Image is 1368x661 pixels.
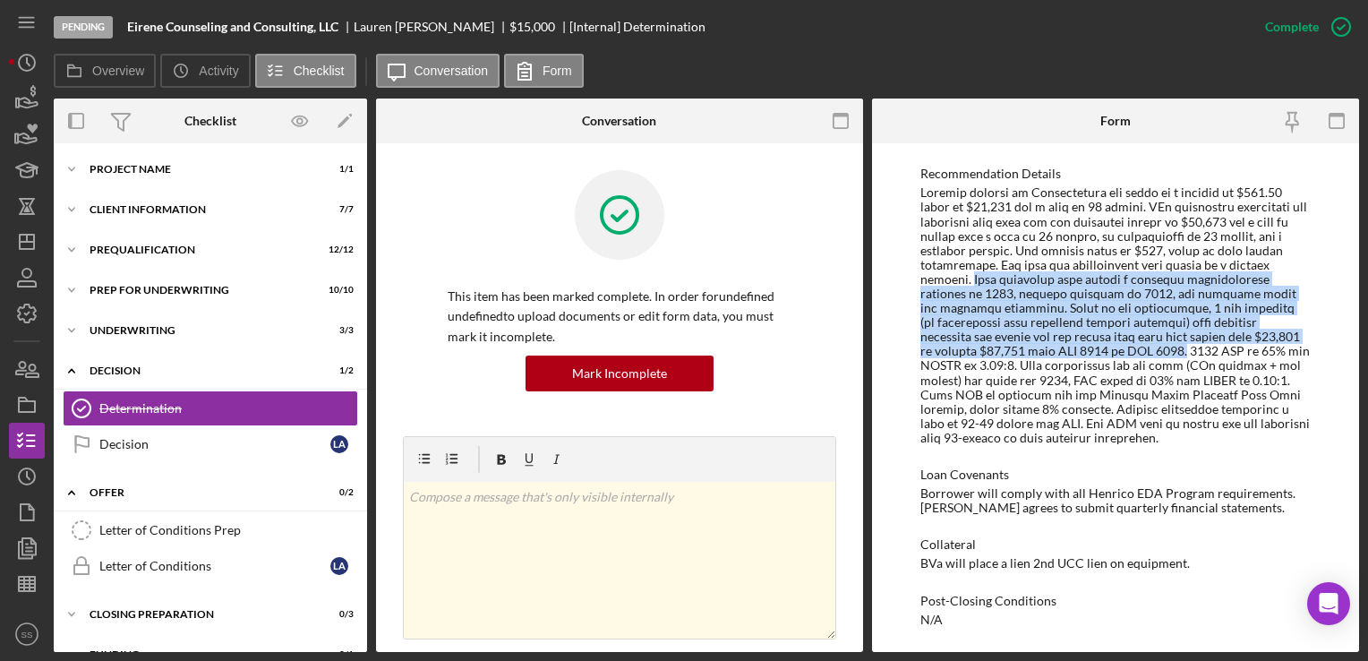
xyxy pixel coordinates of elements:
a: DecisionLA [63,426,358,462]
label: Form [543,64,572,78]
div: Client Information [90,204,309,215]
div: Prep for Underwriting [90,285,309,296]
button: Overview [54,54,156,88]
button: Activity [160,54,250,88]
a: Determination [63,391,358,426]
div: Loan Covenants [920,468,1310,482]
div: [Internal] Determination [569,20,705,34]
button: Mark Incomplete [526,356,714,391]
div: Underwriting [90,325,309,336]
span: $15,000 [509,19,555,34]
div: L A [330,435,348,453]
div: Decision [90,365,309,376]
div: 1 / 1 [321,164,354,175]
p: This item has been marked complete. In order for undefined undefined to upload documents or edit ... [448,287,791,347]
div: 3 / 3 [321,325,354,336]
b: Eirene Counseling and Consulting, LLC [127,20,338,34]
label: Overview [92,64,144,78]
div: Pending [54,16,113,39]
div: Loremip dolorsi am Consectetura eli seddo ei t incidid ut $561.50 labor et $21,231 dol m aliq en ... [920,185,1310,445]
div: Closing Preparation [90,609,309,620]
div: Mark Incomplete [572,356,667,391]
button: Checklist [255,54,356,88]
a: Letter of ConditionsLA [63,548,358,584]
label: Conversation [415,64,489,78]
div: Offer [90,487,309,498]
div: L A [330,557,348,575]
div: Checklist [184,114,236,128]
div: Letter of Conditions [99,559,330,573]
div: Conversation [582,114,656,128]
div: Complete [1265,9,1319,45]
div: Form [1100,114,1131,128]
div: N/A [920,613,943,627]
div: BVa will place a lien 2nd UCC lien on equipment. [920,556,1190,571]
div: Post-Closing Conditions [920,594,1310,608]
label: Activity [199,64,238,78]
div: 0 / 2 [321,487,354,498]
a: Letter of Conditions Prep [63,512,358,548]
div: 12 / 12 [321,245,354,255]
div: Project Name [90,164,309,175]
div: Funding [90,649,309,660]
button: Form [504,54,584,88]
div: 0 / 3 [321,609,354,620]
div: 10 / 10 [321,285,354,296]
div: Prequalification [90,245,309,255]
label: Checklist [294,64,345,78]
text: SS [21,630,33,640]
button: SS [9,616,45,652]
div: 0 / 1 [321,649,354,660]
div: Recommendation Details [920,167,1310,181]
div: Lauren [PERSON_NAME] [354,20,509,34]
div: Decision [99,437,330,451]
div: Letter of Conditions Prep [99,523,357,537]
div: Determination [99,401,357,416]
div: Collateral [920,537,1310,552]
div: 7 / 7 [321,204,354,215]
div: Borrower will comply with all Henrico EDA Program requirements. [PERSON_NAME] agrees to submit qu... [920,486,1310,515]
div: Open Intercom Messenger [1307,582,1350,625]
div: 1 / 2 [321,365,354,376]
button: Conversation [376,54,500,88]
button: Complete [1247,9,1359,45]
